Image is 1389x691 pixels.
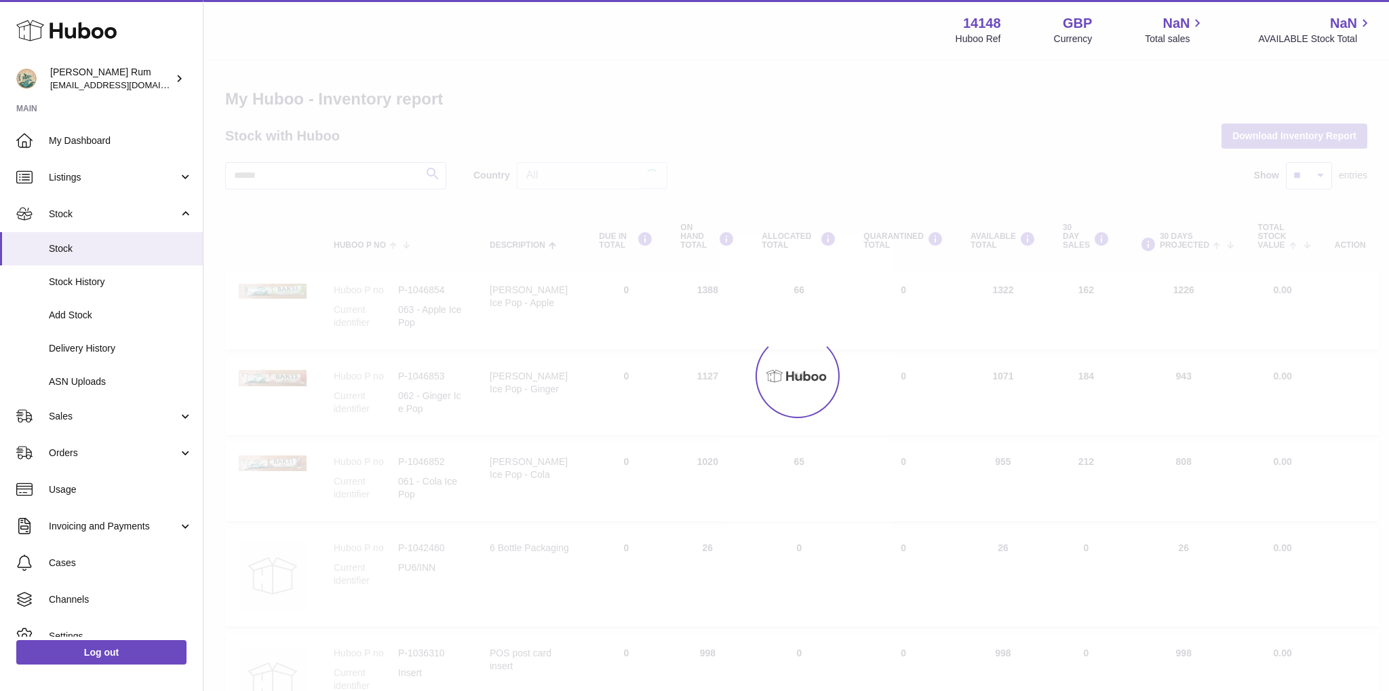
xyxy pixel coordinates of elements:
[1162,14,1190,33] span: NaN
[16,640,187,665] a: Log out
[49,208,178,221] span: Stock
[49,276,193,288] span: Stock History
[49,447,178,460] span: Orders
[1258,14,1373,45] a: NaN AVAILABLE Stock Total
[1330,14,1357,33] span: NaN
[50,66,172,92] div: [PERSON_NAME] Rum
[956,33,1001,45] div: Huboo Ref
[1063,14,1092,33] strong: GBP
[16,69,37,89] img: mail@bartirum.wales
[49,242,193,255] span: Stock
[1054,33,1093,45] div: Currency
[49,375,193,388] span: ASN Uploads
[49,134,193,147] span: My Dashboard
[49,410,178,423] span: Sales
[49,593,193,606] span: Channels
[49,630,193,643] span: Settings
[963,14,1001,33] strong: 14148
[1145,33,1205,45] span: Total sales
[1258,33,1373,45] span: AVAILABLE Stock Total
[49,171,178,184] span: Listings
[49,483,193,496] span: Usage
[50,79,199,90] span: [EMAIL_ADDRESS][DOMAIN_NAME]
[1145,14,1205,45] a: NaN Total sales
[49,520,178,533] span: Invoicing and Payments
[49,309,193,322] span: Add Stock
[49,342,193,355] span: Delivery History
[49,557,193,569] span: Cases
